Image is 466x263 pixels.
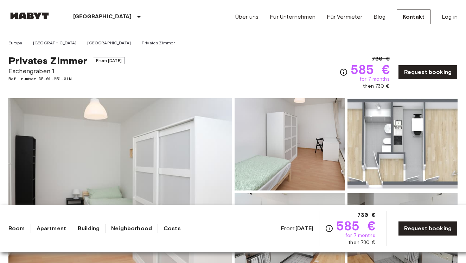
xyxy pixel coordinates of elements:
[347,98,458,190] img: Picture of unit DE-01-251-01M
[87,40,131,46] a: [GEOGRAPHIC_DATA]
[363,83,390,90] span: then 730 €
[142,40,175,46] a: Privates Zimmer
[442,13,458,21] a: Log in
[93,57,125,64] span: From [DATE]
[336,219,375,232] span: 585 €
[8,55,87,67] span: Privates Zimmer
[357,211,375,219] span: 730 €
[33,40,77,46] a: [GEOGRAPHIC_DATA]
[295,225,313,232] b: [DATE]
[8,67,125,76] span: Eschengraben 1
[270,13,315,21] a: Für Unternehmen
[374,13,385,21] a: Blog
[360,76,390,83] span: for 7 months
[397,10,430,24] a: Kontakt
[281,225,313,232] span: From:
[111,224,152,233] a: Neighborhood
[398,65,458,80] a: Request booking
[235,13,258,21] a: Über uns
[78,224,100,233] a: Building
[164,224,181,233] a: Costs
[37,224,66,233] a: Apartment
[8,76,125,82] span: Ref. number DE-01-251-01M
[339,68,348,76] svg: Check cost overview for full price breakdown. Please note that discounts apply to new joiners onl...
[398,221,458,236] a: Request booking
[8,12,51,19] img: Habyt
[8,40,22,46] a: Europa
[235,98,345,190] img: Picture of unit DE-01-251-01M
[8,224,25,233] a: Room
[73,13,132,21] p: [GEOGRAPHIC_DATA]
[372,55,390,63] span: 730 €
[345,232,375,239] span: for 7 months
[327,13,362,21] a: Für Vermieter
[349,239,375,246] span: then 730 €
[325,224,333,233] svg: Check cost overview for full price breakdown. Please note that discounts apply to new joiners onl...
[351,63,390,76] span: 585 €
